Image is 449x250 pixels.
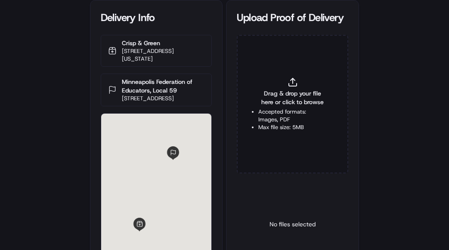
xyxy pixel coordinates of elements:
[122,47,205,63] p: [STREET_ADDRESS][US_STATE]
[258,108,327,123] li: Accepted formats: Images, PDF
[237,11,348,25] div: Upload Proof of Delivery
[269,220,316,228] p: No files selected
[258,89,327,106] span: Drag & drop your file here or click to browse
[122,77,205,95] p: Minneapolis Federation of Educators, Local 59
[101,11,212,25] div: Delivery Info
[258,123,327,131] li: Max file size: 5MB
[122,95,205,102] p: [STREET_ADDRESS]
[122,39,205,47] p: Crisp & Green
